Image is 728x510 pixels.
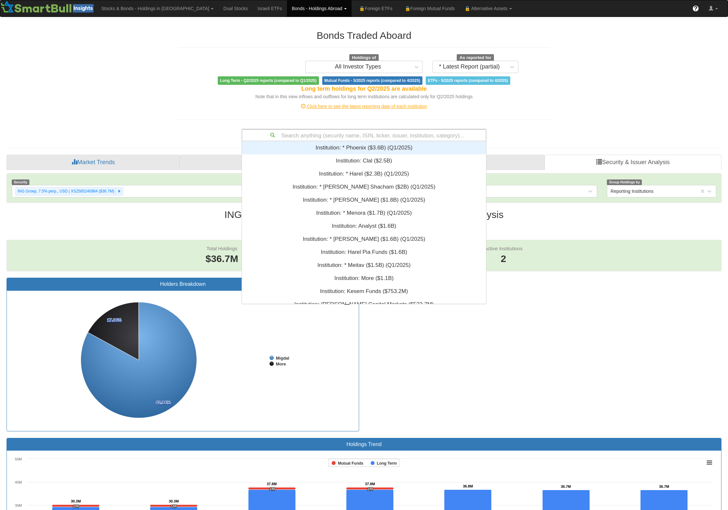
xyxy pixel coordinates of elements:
div: Institution: ‎[PERSON_NAME] Capital Markets ‎($523.7M)‏ [242,298,486,311]
div: Long term holdings for Q2/2025 are available [178,85,550,93]
text: 30M [15,503,22,507]
div: Institution: ‎Harel Pia Funds ‎($1.6B)‏ [242,246,486,259]
span: Long Term - Q2/2025 reports (compared to Q1/2025) [218,76,319,85]
div: Institution: * ‎[PERSON_NAME] Shacham ‎($2B)‏ (Q1/2025) [242,180,486,193]
div: Institution: ‎More ‎($1.1B)‏ [242,272,486,285]
a: 🔒 Alternative Assets [460,0,517,17]
tspan: 36.8M [463,484,473,488]
a: Sector Breakdown [180,155,364,170]
h3: Holdings Trend [12,441,716,447]
tspan: 30.3M [169,499,179,503]
div: Institution: * ‎Menora ‎($1.7B)‏ (Q1/2025) [242,207,486,220]
a: Israeli ETFs [253,0,287,17]
span: ETFs - 5/2025 reports (compared to 4/2025) [426,76,510,85]
div: Institution: * ‎Meitav ‎($1.5B)‏ (Q1/2025) [242,259,486,272]
h2: ING Groep, 7.5% perp., USD | XS2585240984 - Security Analysis [7,209,721,220]
span: Group Holdings by [607,179,642,185]
tspan: More [276,362,286,366]
h3: Holders Breakdown [12,281,354,287]
tspan: 37.8M [365,482,375,486]
div: Institution: ‎Kesem Funds ‎($753.2M)‏ [242,285,486,298]
div: Institution: * ‎[PERSON_NAME] ‎($1.6B)‏ (Q1/2025) [242,233,486,246]
img: Smartbull [0,0,96,13]
span: Holdings of [349,54,379,61]
tspan: Migdal [276,356,289,361]
div: Reporting Institutions [610,188,654,194]
span: As reported for [457,54,494,61]
div: Note that in this view inflows and outflows for long term institutions are calculated only for Q2... [178,93,550,100]
span: ? [694,5,698,12]
text: 50M [15,457,22,461]
div: Institution: * ‎Phoenix ‎($3.6B)‏ (Q1/2025) [242,141,486,154]
tspan: 37.8M [267,482,277,486]
span: Security [12,179,29,185]
div: Institution: * ‎Harel ‎($2.3B)‏ (Q1/2025) [242,167,486,180]
a: 🔒Foreign ETFs [352,0,397,17]
tspan: 30.3M [71,499,81,503]
a: Security & Issuer Analysis [545,155,721,170]
tspan: 82.94% [156,400,171,405]
div: Institution: ‎Analyst ‎($1.6B)‏ [242,220,486,233]
tspan: Long Term [377,461,397,466]
tspan: 1M [171,504,177,509]
h2: Bonds Traded Aboard [178,30,550,41]
tspan: 17.06% [107,317,122,322]
a: ? [688,0,704,17]
div: Click here to see the latest reporting date of each institution [173,103,555,110]
tspan: 1M [73,504,79,509]
div: * Latest Report (partial) [439,64,500,70]
tspan: Mutual Funds [338,461,363,466]
span: Total Holdings [207,246,237,251]
a: Dual Stocks [218,0,253,17]
span: Mutual Funds - 5/2025 reports (compared to 4/2025) [322,76,422,85]
div: Search anything (security name, ISIN, ticker, issuer, institution, category)... [242,130,486,141]
tspan: 1M [367,487,373,491]
tspan: 1M [269,487,275,491]
a: Market Trends [7,155,180,170]
a: 🔒Foreign Mutual Funds [397,0,460,17]
a: Bonds - Holdings Abroad [287,0,352,17]
span: Active Institutions [484,246,523,251]
tspan: 36.7M [659,485,669,488]
div: grid [242,141,486,337]
div: All Investor Types [335,64,381,70]
span: 2 [484,252,523,266]
a: Stocks & Bonds - Holdings in [GEOGRAPHIC_DATA] [96,0,218,17]
div: ING Groep, 7.5% perp., USD | XS2585240984 ($36.7M) [16,188,115,195]
tspan: 36.7M [561,485,571,488]
span: $36.7M [206,253,238,264]
text: 40M [15,480,22,484]
div: Institution: * ‎[PERSON_NAME] ‎($1.8B)‏ (Q1/2025) [242,193,486,207]
div: Institution: ‎Clal ‎($2.5B)‏ [242,154,486,167]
